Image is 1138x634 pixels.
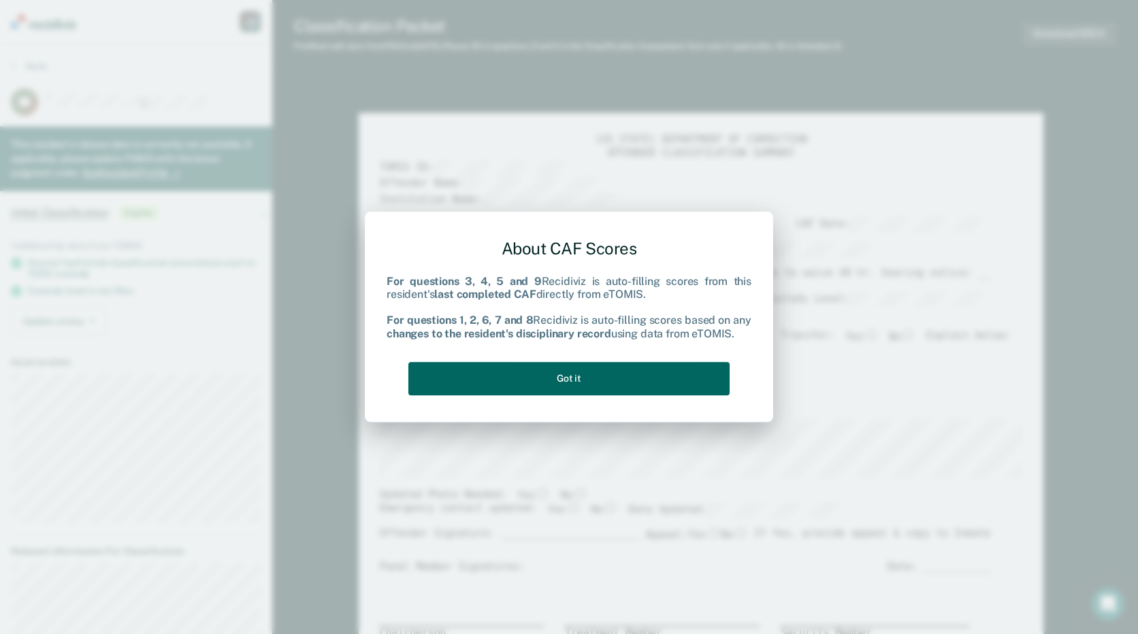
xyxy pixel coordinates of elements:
div: Recidiviz is auto-filling scores from this resident's directly from eTOMIS. Recidiviz is auto-fil... [387,275,751,340]
b: last completed CAF [434,288,536,301]
b: For questions 1, 2, 6, 7 and 8 [387,314,533,327]
b: changes to the resident's disciplinary record [387,327,611,340]
button: Got it [408,362,730,395]
b: For questions 3, 4, 5 and 9 [387,275,542,288]
div: About CAF Scores [387,228,751,269]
